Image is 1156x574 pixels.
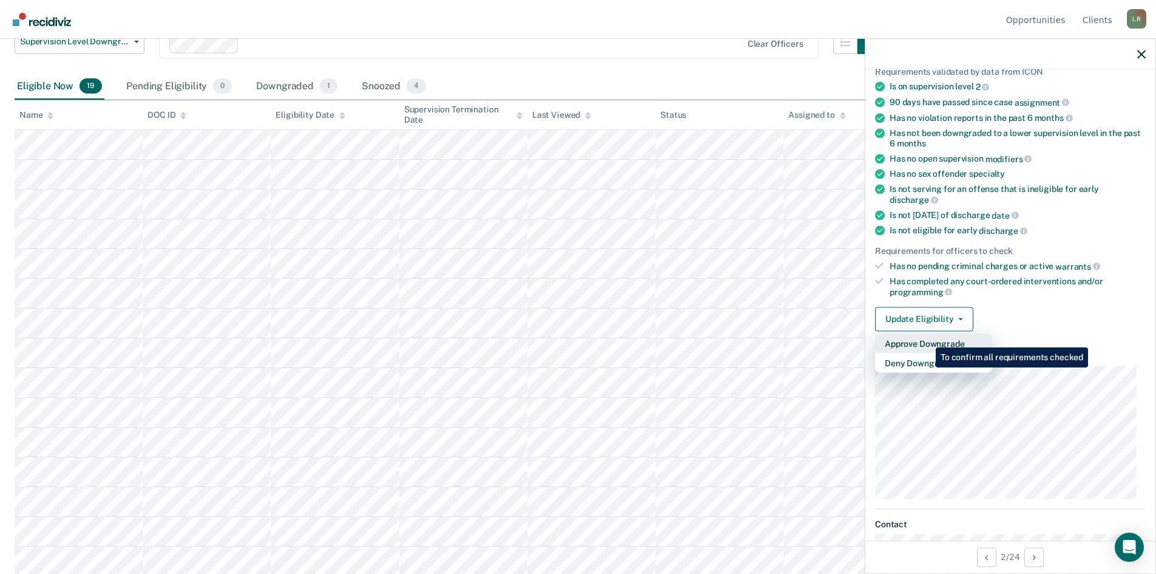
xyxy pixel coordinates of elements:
[890,225,1146,236] div: Is not eligible for early
[875,307,973,331] button: Update Eligibility
[897,138,926,148] span: months
[79,78,102,94] span: 19
[890,97,1146,108] div: 90 days have passed since case
[147,110,186,120] div: DOC ID
[124,73,234,100] div: Pending Eligibility
[1015,97,1069,107] span: assignment
[254,73,340,100] div: Downgraded
[1127,9,1146,29] button: Profile dropdown button
[890,112,1146,123] div: Has no violation reports in the past 6
[890,153,1146,164] div: Has no open supervision
[660,110,686,120] div: Status
[976,82,990,92] span: 2
[992,210,1018,220] span: date
[875,519,1146,530] dt: Contact
[890,128,1146,149] div: Has not been downgraded to a lower supervision level in the past 6
[875,66,1146,77] div: Requirements validated by data from ICON
[1127,9,1146,29] div: L R
[890,276,1146,297] div: Has completed any court-ordered interventions and/or
[890,81,1146,92] div: Is on supervision level
[20,36,129,47] span: Supervision Level Downgrade
[875,333,992,353] button: Approve Downgrade
[275,110,345,120] div: Eligibility Date
[979,226,1027,236] span: discharge
[890,287,952,296] span: programming
[19,110,53,120] div: Name
[977,547,996,567] button: Previous Opportunity
[1035,113,1073,123] span: months
[875,245,1146,256] div: Requirements for officers to check
[890,169,1146,179] div: Has no sex offender
[969,169,1005,179] span: specialty
[1024,547,1044,567] button: Next Opportunity
[1115,533,1144,562] div: Open Intercom Messenger
[788,110,845,120] div: Assigned to
[865,541,1155,573] div: 2 / 24
[875,353,992,372] button: Deny Downgrade
[748,39,803,49] div: Clear officers
[985,154,1032,163] span: modifiers
[320,78,337,94] span: 1
[890,210,1146,220] div: Is not [DATE] of discharge
[532,110,591,120] div: Last Viewed
[407,78,426,94] span: 4
[890,184,1146,205] div: Is not serving for an offense that is ineligible for early
[890,261,1146,272] div: Has no pending criminal charges or active
[13,13,71,26] img: Recidiviz
[404,104,522,125] div: Supervision Termination Date
[359,73,428,100] div: Snoozed
[890,194,938,204] span: discharge
[15,73,104,100] div: Eligible Now
[875,333,992,372] div: Dropdown Menu
[875,350,1146,361] dt: Supervision
[1055,261,1100,271] span: warrants
[213,78,232,94] span: 0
